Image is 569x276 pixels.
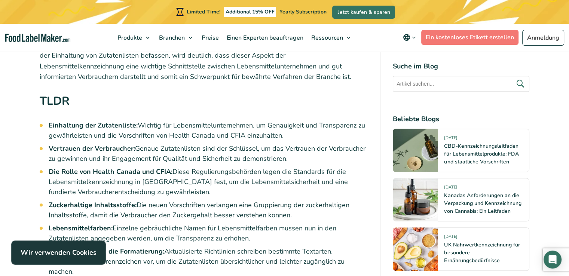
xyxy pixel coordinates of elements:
h4: Suche im Blog [393,61,529,71]
li: Genaue Zutatenlisten sind der Schlüssel, um das Vertrauen der Verbraucher zu gewinnen und ihr Eng... [49,144,369,164]
li: Wichtig für Lebensmittelunternehmen, um Genauigkeit und Transparenz zu gewährleisten und die Vors... [49,120,369,141]
a: UK Nährwertkennzeichnung für besondere Ernährungsbedürfnisse [444,241,520,264]
strong: Vertrauen der Verbraucher: [49,144,135,153]
li: Diese Regulierungsbehörden legen die Standards für die Lebensmittelkennzeichnung in [GEOGRAPHIC_D... [49,167,369,197]
strong: Wir verwenden Cookies [21,248,97,257]
h4: Beliebte Blogs [393,114,529,124]
span: Branchen [157,34,186,42]
strong: Die Rolle von Health Canada und CFIA: [49,167,172,176]
a: Ressourcen [308,24,354,52]
span: Limited Time! [187,8,220,15]
strong: Lebensmittelfarben: [49,224,113,233]
div: Open Intercom Messenger [544,251,562,269]
strong: Anforderungen an die Formatierung: [49,247,164,256]
strong: Zuckerhaltige Inhaltsstoffe: [49,200,137,209]
strong: Einhaltung der Zutatenliste: [49,121,138,130]
span: Additional 15% OFF [224,7,276,17]
span: [DATE] [444,184,457,193]
span: Preise [199,34,220,42]
span: Einen Experten beauftragen [224,34,304,42]
a: Branchen [155,24,196,52]
a: Ein kostenloses Etikett erstellen [421,30,518,45]
strong: TLDR [40,93,70,109]
li: Die neuen Vorschriften verlangen eine Gruppierung der zuckerhaltigen Inhaltsstoffe, damit die Ver... [49,200,369,220]
input: Artikel suchen... [393,76,529,92]
span: Produkte [115,34,143,42]
span: Yearly Subscription [279,8,326,15]
a: Preise [198,24,221,52]
a: Einen Experten beauftragen [223,24,306,52]
a: Anmeldung [522,30,564,46]
a: Jetzt kaufen & sparen [332,6,395,19]
li: Einzelne gebräuchliche Namen für Lebensmittelfarben müssen nun in den Zutatenlisten angegeben wer... [49,223,369,243]
span: [DATE] [444,234,457,242]
span: Ressourcen [309,34,344,42]
span: [DATE] [444,135,457,144]
a: CBD-Kennzeichnungsleitfaden für Lebensmittelprodukte: FDA und staatliche Vorschriften [444,142,518,165]
a: Kanadas Anforderungen an die Verpackung und Kennzeichnung von Cannabis: Ein Leitfaden [444,192,521,215]
a: Produkte [114,24,153,52]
